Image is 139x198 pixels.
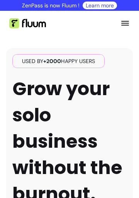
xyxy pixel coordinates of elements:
img: Fluum Logo [9,18,46,28]
p: ZenPass is now Fluum ! [22,2,80,9]
button: Open menu [120,11,130,36]
a: Learn more [86,2,114,9]
span: Used by happy users [19,57,98,65]
span: +2000 [43,58,61,65]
